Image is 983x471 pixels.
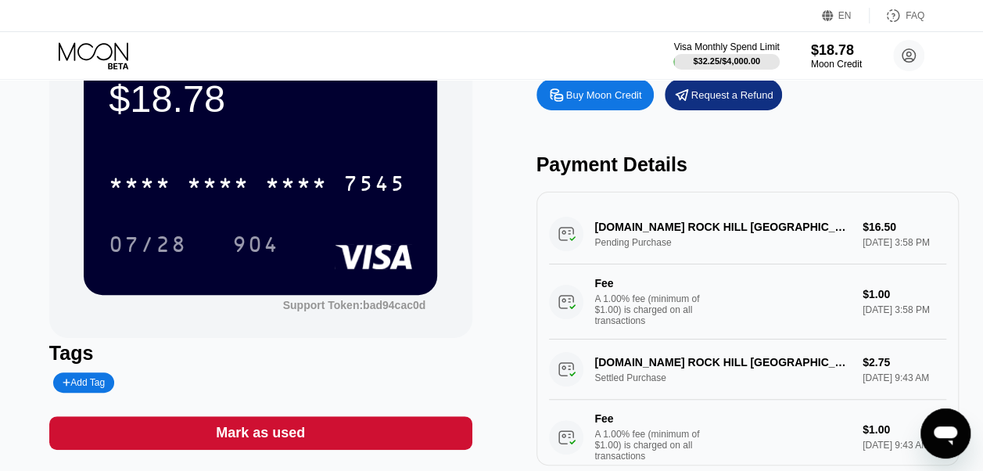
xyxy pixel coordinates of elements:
[811,42,862,70] div: $18.78Moon Credit
[595,293,712,326] div: A 1.00% fee (minimum of $1.00) is charged on all transactions
[863,423,946,436] div: $1.00
[838,10,852,21] div: EN
[870,8,924,23] div: FAQ
[673,41,779,70] div: Visa Monthly Spend Limit$32.25/$4,000.00
[566,88,642,102] div: Buy Moon Credit
[536,79,654,110] div: Buy Moon Credit
[665,79,782,110] div: Request a Refund
[232,234,279,259] div: 904
[536,153,960,176] div: Payment Details
[549,264,947,340] div: FeeA 1.00% fee (minimum of $1.00) is charged on all transactions$1.00[DATE] 3:58 PM
[920,408,970,458] iframe: Button to launch messaging window
[109,77,412,120] div: $18.78
[863,440,946,451] div: [DATE] 9:43 AM
[595,277,705,289] div: Fee
[283,299,426,311] div: Support Token:bad94cac0d
[49,416,472,450] div: Mark as used
[693,56,760,66] div: $32.25 / $4,000.00
[691,88,773,102] div: Request a Refund
[906,10,924,21] div: FAQ
[863,288,946,300] div: $1.00
[109,234,187,259] div: 07/28
[221,225,291,264] div: 904
[63,377,105,388] div: Add Tag
[283,299,426,311] div: Support Token: bad94cac0d
[673,41,779,52] div: Visa Monthly Spend Limit
[53,372,114,393] div: Add Tag
[811,42,862,59] div: $18.78
[216,424,305,442] div: Mark as used
[49,342,472,365] div: Tags
[595,429,712,462] div: A 1.00% fee (minimum of $1.00) is charged on all transactions
[811,59,862,70] div: Moon Credit
[822,8,870,23] div: EN
[97,225,199,264] div: 07/28
[595,412,705,425] div: Fee
[343,173,406,198] div: 7545
[863,304,946,315] div: [DATE] 3:58 PM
